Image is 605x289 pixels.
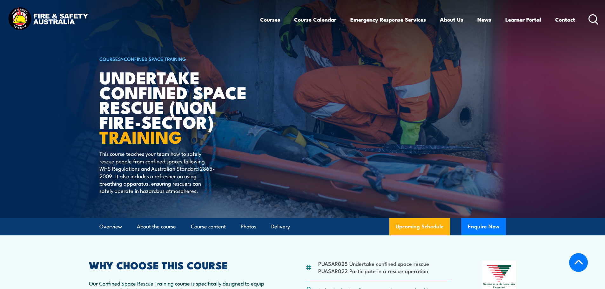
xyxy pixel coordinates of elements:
a: Courses [260,11,280,28]
button: Enquire Now [461,218,506,235]
p: This course teaches your team how to safely rescue people from confined spaces following WHS Regu... [99,150,215,194]
a: Upcoming Schedule [389,218,450,235]
li: PUASAR025 Undertake confined space rescue [318,260,429,267]
h1: Undertake Confined Space Rescue (non Fire-Sector) [99,70,256,144]
a: Confined Space Training [124,55,186,62]
a: About Us [440,11,463,28]
a: COURSES [99,55,121,62]
a: Course content [191,218,226,235]
a: News [477,11,491,28]
h2: WHY CHOOSE THIS COURSE [89,260,274,269]
a: Delivery [271,218,290,235]
a: Course Calendar [294,11,336,28]
strong: TRAINING [99,123,182,149]
a: Photos [241,218,256,235]
a: Emergency Response Services [350,11,426,28]
h6: > [99,55,256,62]
a: Contact [555,11,575,28]
a: Learner Portal [505,11,541,28]
li: PUASAR022 Participate in a rescue operation [318,267,429,274]
a: About the course [137,218,176,235]
a: Overview [99,218,122,235]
